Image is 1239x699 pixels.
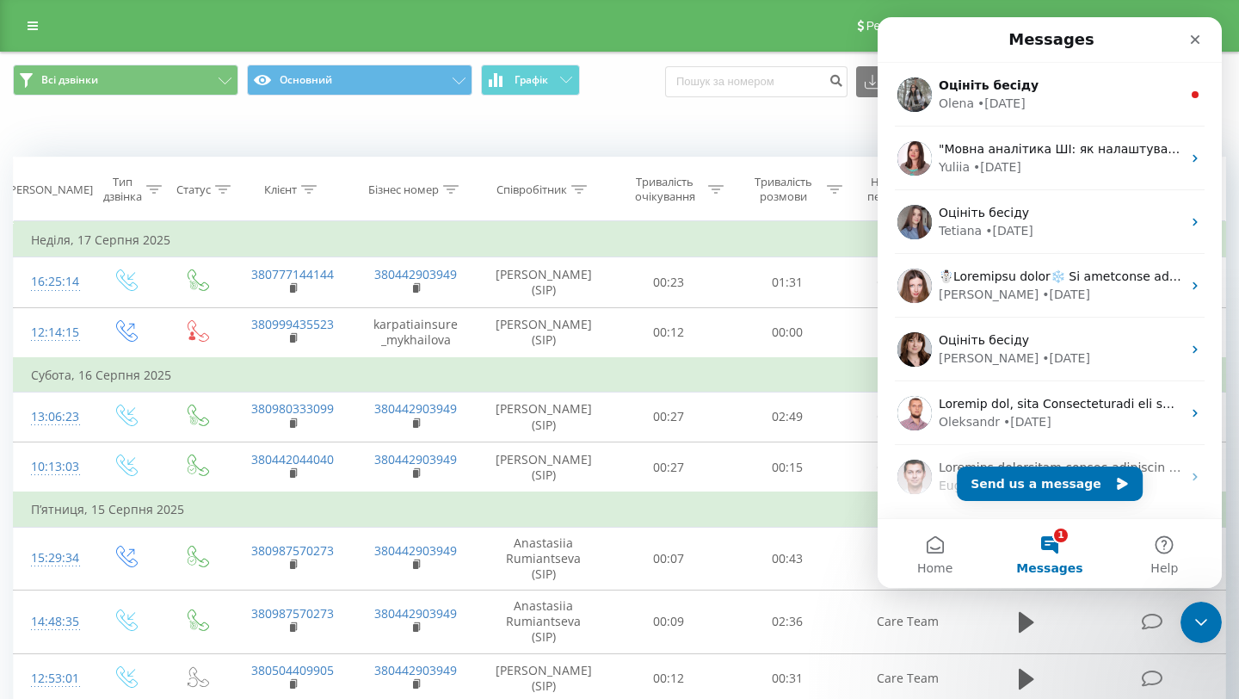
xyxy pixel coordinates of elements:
[354,307,478,358] td: karpatiainsure_mykhailova
[847,392,970,442] td: Care Team
[1180,602,1222,643] iframe: Intercom live chat
[728,591,847,654] td: 02:36
[878,17,1222,588] iframe: Intercom live chat
[866,19,993,33] span: Реферальна програма
[728,442,847,493] td: 00:15
[728,527,847,591] td: 00:43
[610,442,729,493] td: 00:27
[478,392,610,442] td: [PERSON_NAME] (SIP)
[41,73,98,87] span: Всі дзвінки
[103,175,142,204] div: Тип дзвінка
[374,266,457,282] a: 380442903949
[478,591,610,654] td: Anastasiia Rumiantseva (SIP)
[862,175,946,204] div: Назва схеми переадресації
[14,358,1226,393] td: Субота, 16 Серпня 2025
[31,316,72,349] div: 12:14:15
[478,442,610,493] td: [PERSON_NAME] (SIP)
[251,662,334,678] a: 380504409905
[728,392,847,442] td: 02:49
[31,400,72,434] div: 13:06:23
[665,66,848,97] input: Пошук за номером
[374,451,457,467] a: 380442903949
[251,400,334,417] a: 380980333099
[251,316,334,332] a: 380999435523
[31,662,72,696] div: 12:53:01
[610,527,729,591] td: 00:07
[31,541,72,575] div: 15:29:34
[481,65,580,96] button: Графік
[251,266,334,282] a: 380777144144
[374,400,457,417] a: 380442903949
[264,182,297,197] div: Клієнт
[847,442,970,493] td: Care Team
[610,591,729,654] td: 00:09
[856,66,949,97] button: Експорт
[31,605,72,639] div: 14:48:35
[743,175,823,204] div: Тривалість розмови
[496,182,567,197] div: Співробітник
[14,492,1226,527] td: П’ятниця, 15 Серпня 2025
[374,542,457,559] a: 380442903949
[6,182,93,197] div: [PERSON_NAME]
[728,307,847,358] td: 00:00
[14,223,1226,257] td: Неділя, 17 Серпня 2025
[610,392,729,442] td: 00:27
[478,257,610,307] td: [PERSON_NAME] (SIP)
[368,182,439,197] div: Бізнес номер
[478,307,610,358] td: [PERSON_NAME] (SIP)
[31,265,72,299] div: 16:25:14
[251,542,334,559] a: 380987570273
[374,605,457,622] a: 380442903949
[13,65,238,96] button: Всі дзвінки
[610,307,729,358] td: 00:12
[728,257,847,307] td: 01:31
[515,74,548,86] span: Графік
[176,182,211,197] div: Статус
[626,175,705,204] div: Тривалість очікування
[251,605,334,622] a: 380987570273
[478,527,610,591] td: Anastasiia Rumiantseva (SIP)
[251,451,334,467] a: 380442044040
[247,65,472,96] button: Основний
[847,591,970,654] td: Care Team
[610,257,729,307] td: 00:23
[374,662,457,678] a: 380442903949
[31,450,72,484] div: 10:13:03
[847,257,970,307] td: Care Team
